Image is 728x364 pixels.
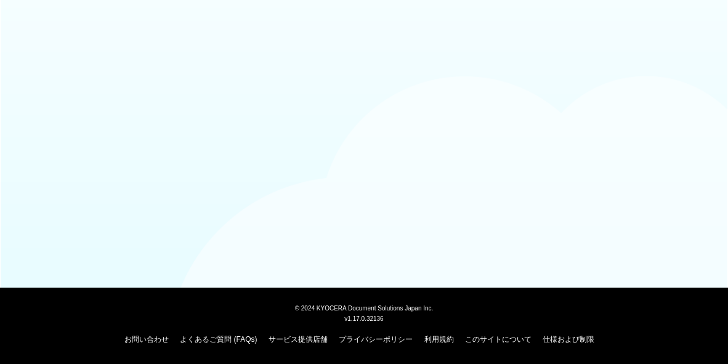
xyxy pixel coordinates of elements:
span: v1.17.0.32136 [344,315,383,322]
a: このサイトについて [465,335,532,344]
a: 仕様および制限 [543,335,594,344]
a: お問い合わせ [124,335,169,344]
span: © 2024 KYOCERA Document Solutions Japan Inc. [295,304,434,312]
a: よくあるご質問 (FAQs) [180,335,257,344]
a: 利用規約 [424,335,454,344]
a: サービス提供店舗 [269,335,328,344]
a: プライバシーポリシー [339,335,413,344]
